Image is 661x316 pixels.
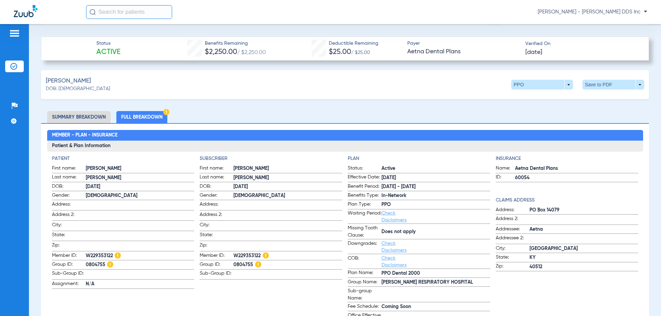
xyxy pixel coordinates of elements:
span: Verified On [525,40,638,47]
span: State: [52,231,86,241]
span: 40512 [529,263,638,271]
span: Sub-Group ID: [52,270,86,279]
span: Gender: [52,192,86,200]
span: $25.00 [329,48,351,56]
span: [PERSON_NAME] RESPIRATORY HOSPITAL [381,279,490,286]
span: Effective Date: [348,174,381,182]
span: Waiting Period: [348,210,381,224]
span: [DATE] [381,174,490,182]
span: City: [496,245,529,253]
img: Hazard [163,109,169,115]
span: Assignment: [52,280,86,288]
span: / $2,250.00 [237,50,266,55]
span: In-Network [381,192,490,199]
img: Hazard [107,261,113,268]
span: 0804755 [86,261,195,269]
span: ID: [496,174,515,182]
app-breakdown-title: Plan [348,155,490,162]
span: DOB: [200,183,233,191]
span: [DATE] - [DATE] [381,183,490,190]
span: Benefit Period: [348,183,381,191]
h4: Insurance [496,155,638,162]
span: Plan Name: [348,269,381,277]
span: Last name: [200,174,233,182]
span: [PERSON_NAME] - [PERSON_NAME] DDS Inc [538,9,647,15]
span: PPO Dental 2000 [381,270,490,277]
span: [DEMOGRAPHIC_DATA] [233,192,342,199]
img: hamburger-icon [9,29,20,37]
span: Name: [496,165,515,173]
span: [PERSON_NAME] [86,174,195,182]
span: Address: [496,206,529,215]
img: Search Icon [90,9,96,15]
span: [GEOGRAPHIC_DATA] [529,245,638,252]
h3: Patient & Plan Information [47,141,643,152]
span: [DATE] [233,183,342,190]
span: Group ID: [200,261,233,269]
h4: Subscriber [200,155,342,162]
span: Aetna [529,226,638,233]
span: KY [529,254,638,261]
span: N/A [86,281,195,288]
span: 0804755 [233,261,342,269]
span: [PERSON_NAME] [233,165,342,172]
span: [PERSON_NAME] [46,77,91,85]
span: Deductible Remaining [329,40,378,47]
li: Summary Breakdown [47,111,111,123]
span: PO Box 14079 [529,207,638,214]
span: W229353122 [233,252,342,260]
span: Does not apply [381,228,490,236]
img: Hazard [115,252,121,259]
span: Member ID: [200,252,233,260]
span: Group ID: [52,261,86,269]
span: State: [496,254,529,262]
span: W229353122 [86,252,195,260]
a: Check Disclaimers [381,241,407,253]
span: Status [96,40,120,47]
span: Zip: [496,263,529,271]
span: Payer [407,40,520,47]
span: Active [381,165,490,172]
a: Check Disclaimers [381,256,407,268]
span: First name: [200,165,233,173]
span: $2,250.00 [205,48,237,56]
img: Zuub Logo [14,5,38,17]
span: First name: [52,165,86,173]
span: Addressee 2: [496,235,529,244]
span: Benefits Type: [348,192,381,200]
span: DOB: [DEMOGRAPHIC_DATA] [46,85,110,92]
span: Downgrades: [348,240,381,254]
span: [PERSON_NAME] [233,174,342,182]
img: Hazard [263,252,269,259]
span: Last name: [52,174,86,182]
h4: Claims Address [496,197,638,204]
span: State: [200,231,233,241]
iframe: Chat Widget [627,283,661,316]
a: Check Disclaimers [381,211,407,222]
span: Address: [52,201,86,210]
span: [DATE] [86,183,195,190]
span: Benefits Remaining [205,40,266,47]
span: City: [52,221,86,231]
img: Hazard [255,261,261,268]
button: PPO [511,80,573,89]
h4: Patient [52,155,195,162]
span: Active [96,47,120,57]
button: Save to PDF [583,80,644,89]
span: DOB: [52,183,86,191]
span: [PERSON_NAME] [86,165,195,172]
span: Zip: [200,242,233,251]
span: [DEMOGRAPHIC_DATA] [86,192,195,199]
span: Address 2: [496,215,529,225]
span: Sub-Group ID: [200,270,233,279]
span: [DATE] [525,48,542,57]
span: Gender: [200,192,233,200]
span: Address 2: [52,211,86,220]
span: Address 2: [200,211,233,220]
span: Fee Schedule: [348,303,381,311]
span: Group Name: [348,279,381,287]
